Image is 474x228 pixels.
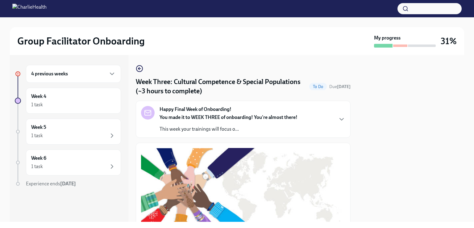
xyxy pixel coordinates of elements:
[31,124,46,131] h6: Week 5
[15,150,121,175] a: Week 61 task
[60,181,76,187] strong: [DATE]
[31,155,46,162] h6: Week 6
[329,84,351,90] span: September 23rd, 2025 08:00
[17,35,145,47] h2: Group Facilitator Onboarding
[329,84,351,89] span: Due
[31,101,43,108] div: 1 task
[15,119,121,145] a: Week 51 task
[160,106,231,113] strong: Happy Final Week of Onboarding!
[31,132,43,139] div: 1 task
[441,36,457,47] h3: 31%
[160,114,297,120] strong: You made it to WEEK THREE of onboarding! You're almost there!
[12,4,47,14] img: CharlieHealth
[374,35,401,41] strong: My progress
[26,65,121,83] div: 4 previous weeks
[31,163,43,170] div: 1 task
[31,93,46,100] h6: Week 4
[26,181,76,187] span: Experience ends
[136,77,307,96] h4: Week Three: Cultural Competence & Special Populations (~3 hours to complete)
[160,126,297,133] p: This week your trainings will focus o...
[337,84,351,89] strong: [DATE]
[309,84,327,89] span: To Do
[15,88,121,114] a: Week 41 task
[31,70,68,77] h6: 4 previous weeks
